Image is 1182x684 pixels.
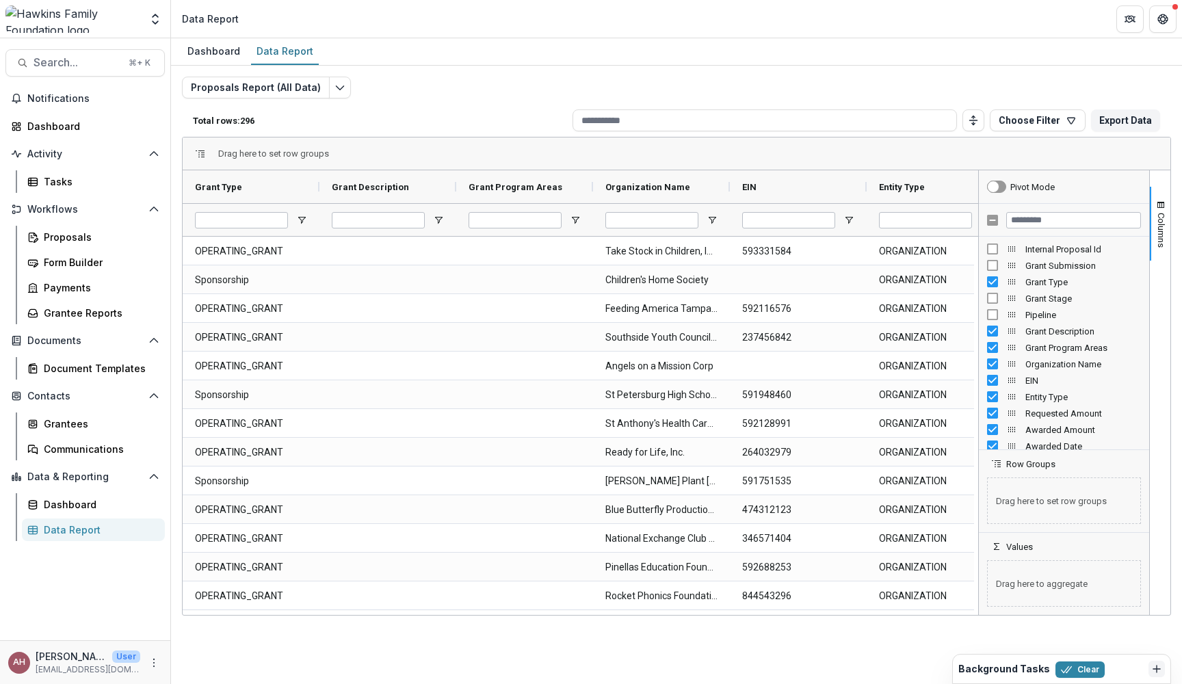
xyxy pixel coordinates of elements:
span: ORGANIZATION [879,582,991,610]
span: Grant Description [1025,326,1141,337]
span: Documents [27,335,143,347]
span: Sponsorship [195,266,307,294]
a: Dashboard [22,493,165,516]
nav: breadcrumb [176,9,244,29]
button: Open Documents [5,330,165,352]
p: [PERSON_NAME] [36,649,107,663]
span: OPERATING_GRANT [195,410,307,438]
div: Form Builder [44,255,154,269]
div: Pipeline Column [979,306,1149,323]
button: Edit selected report [329,77,351,98]
span: Columns [1156,213,1166,248]
button: Choose Filter [990,109,1086,131]
span: ORGANIZATION [879,438,991,466]
button: Open Data & Reporting [5,466,165,488]
span: EIN [1025,376,1141,386]
div: Awarded Amount Column [979,421,1149,438]
span: Take Stock in Children, Inc. [605,237,718,265]
p: Total rows: 296 [193,116,567,126]
span: ORGANIZATION [879,352,991,380]
p: User [112,650,140,663]
span: Pipeline [1025,310,1141,320]
input: EIN Filter Input [742,212,835,228]
div: Entity Type Column [979,389,1149,405]
span: Drag here to aggregate [987,560,1141,607]
div: Angela Hawkins [13,658,25,667]
span: Activity [27,148,143,160]
div: Awarded Date Column [979,438,1149,454]
span: Grant Program Areas [1025,343,1141,353]
button: Search... [5,49,165,77]
span: Sponsorship [195,467,307,495]
span: Grant Program Areas [469,182,562,192]
div: Internal Proposal Id Column [979,241,1149,257]
button: Open Filter Menu [707,215,718,226]
span: ORGANIZATION [879,266,991,294]
a: Grantee Reports [22,302,165,324]
span: OPERATING_GRANT [195,438,307,466]
h2: Background Tasks [958,663,1050,675]
input: Grant Program Areas Filter Input [469,212,562,228]
span: Pinellas Education Foundation, Inc [605,553,718,581]
div: EIN Column [979,372,1149,389]
div: Requested Amount Column [979,405,1149,421]
a: Payments [22,276,165,299]
span: Awarded Date [1025,441,1141,451]
span: Requested Amount [1025,408,1141,419]
div: Proposals [44,230,154,244]
a: Document Templates [22,357,165,380]
a: Data Report [251,38,319,65]
span: Search... [34,56,120,69]
span: Contacts [27,391,143,402]
div: Organization Name Column [979,356,1149,372]
span: 591751535 [742,467,854,495]
span: Grant Type [1025,277,1141,287]
span: Values [1006,542,1033,552]
span: 844543296 [742,582,854,610]
div: Communications [44,442,154,456]
span: Sponsorship [195,381,307,409]
input: Grant Description Filter Input [332,212,425,228]
button: Notifications [5,88,165,109]
span: ORGANIZATION [879,295,991,323]
div: Grant Submission Column [979,257,1149,274]
div: Grant Program Areas Column [979,339,1149,356]
span: 237456842 [742,324,854,352]
span: Grant Stage [1025,293,1141,304]
span: Row Groups [1006,459,1055,469]
a: Tasks [22,170,165,193]
span: Notifications [27,93,159,105]
span: 591948460 [742,381,854,409]
div: Grant Description Column [979,323,1149,339]
span: ORGANIZATION [879,467,991,495]
button: Open Filter Menu [570,215,581,226]
div: Payments [44,280,154,295]
span: Awarded Amount [1025,425,1141,435]
span: OPERATING_GRANT [195,496,307,524]
span: 593331584 [742,237,854,265]
div: Row Groups [979,469,1149,532]
img: Hawkins Family Foundation logo [5,5,140,33]
input: Filter Columns Input [1006,212,1141,228]
span: OPERATING_GRANT [195,324,307,352]
div: Dashboard [44,497,154,512]
span: Organization Name [1025,359,1141,369]
button: Partners [1116,5,1144,33]
a: Form Builder [22,251,165,274]
div: Dashboard [27,119,154,133]
span: Blue Butterfly Productions [605,496,718,524]
span: National Exchange Club Foundation [605,525,718,553]
span: Ready for Life, Inc. [605,438,718,466]
span: Data & Reporting [27,471,143,483]
a: Communications [22,438,165,460]
span: Entity Type [879,182,925,192]
span: ORGANIZATION [879,553,991,581]
span: ORGANIZATION [879,525,991,553]
button: Export Data [1091,109,1160,131]
span: EIN [742,182,757,192]
div: Grantee Reports [44,306,154,320]
div: Values [979,552,1149,615]
a: Proposals [22,226,165,248]
span: OPERATING_GRANT [195,295,307,323]
span: 264032979 [742,438,854,466]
